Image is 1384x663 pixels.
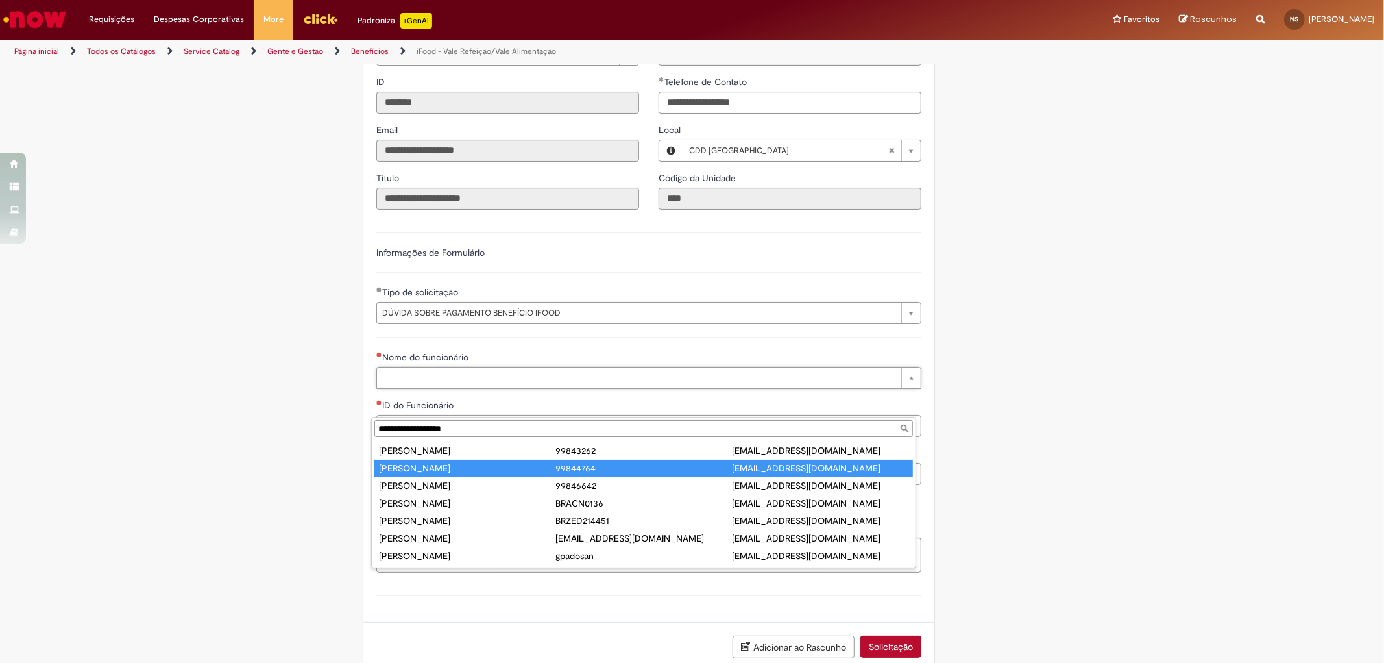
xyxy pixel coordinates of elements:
div: [EMAIL_ADDRESS][DOMAIN_NAME] [732,444,908,457]
div: [EMAIL_ADDRESS][DOMAIN_NAME] [732,497,908,510]
div: [EMAIL_ADDRESS][DOMAIN_NAME] [732,532,908,545]
div: [EMAIL_ADDRESS][DOMAIN_NAME] [732,479,908,492]
div: [EMAIL_ADDRESS][DOMAIN_NAME] [555,532,732,545]
div: 99844764 [555,462,732,475]
ul: Nome do funcionário [372,440,916,568]
div: [PERSON_NAME] [379,497,555,510]
div: [PERSON_NAME] [379,444,555,457]
div: [EMAIL_ADDRESS][DOMAIN_NAME] [732,514,908,527]
div: [PERSON_NAME] [379,462,555,475]
div: [PERSON_NAME] [379,479,555,492]
div: [PERSON_NAME] [379,532,555,545]
div: [PERSON_NAME] [379,514,555,527]
div: [EMAIL_ADDRESS][DOMAIN_NAME] [732,462,908,475]
div: [EMAIL_ADDRESS][DOMAIN_NAME] [732,549,908,562]
div: BRZED214451 [555,514,732,527]
div: 99843262 [555,444,732,457]
div: gpadosan [555,549,732,562]
div: 99846642 [555,479,732,492]
div: BRACN0136 [555,497,732,510]
div: [PERSON_NAME] [379,549,555,562]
